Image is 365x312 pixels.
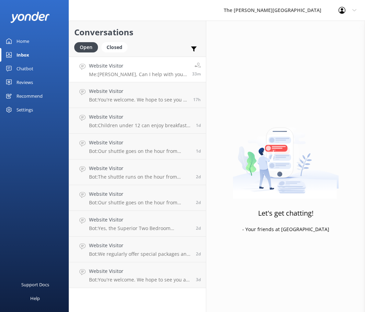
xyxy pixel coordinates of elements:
a: Website VisitorBot:Our shuttle goes on the hour from 8:00am, returning at 15 minutes past the hou... [69,134,206,159]
p: Bot: You're welcome. We hope to see you at The [PERSON_NAME][GEOGRAPHIC_DATA] soon! [89,277,191,283]
div: Reviews [16,75,33,89]
a: Website VisitorBot:You're welcome. We hope to see you at The [PERSON_NAME][GEOGRAPHIC_DATA] soon!3d [69,262,206,288]
img: yonder-white-logo.png [10,12,50,23]
h4: Website Visitor [89,113,191,121]
h4: Website Visitor [89,139,191,146]
h4: Website Visitor [89,242,191,249]
p: Bot: Our shuttle goes on the hour from 8:00am, returning at 15 minutes past the hour, up until 10... [89,148,191,154]
span: Sep 02 2025 07:57am (UTC +12:00) Pacific/Auckland [192,71,201,77]
p: Me: [PERSON_NAME], Can I help with your cancellation. If you can email through your cancellation ... [89,71,187,77]
div: Settings [16,103,33,117]
div: Support Docs [21,278,49,291]
div: Inbox [16,48,29,62]
h4: Website Visitor [89,190,191,198]
span: Aug 29 2025 03:14pm (UTC +12:00) Pacific/Auckland [196,277,201,283]
div: Home [16,34,29,48]
p: - Your friends at [GEOGRAPHIC_DATA] [242,226,329,233]
h4: Website Visitor [89,62,187,70]
div: Closed [101,42,128,52]
a: Website VisitorBot:The shuttle runs on the hour from 8:00am, returning at 15 minutes past the hou... [69,159,206,185]
a: Website VisitorBot:You're welcome. We hope to see you at The [PERSON_NAME][GEOGRAPHIC_DATA] soon!17h [69,82,206,108]
span: Aug 31 2025 12:07am (UTC +12:00) Pacific/Auckland [196,174,201,180]
p: Bot: We regularly offer special packages and promotions. Please check our website or contact us d... [89,251,191,257]
p: Bot: The shuttle runs on the hour from 8:00am, returning at 15 minutes past the hour, up until 10... [89,174,191,180]
a: Website VisitorBot:Children under 12 can enjoy breakfast for NZ$17.50, while toddlers under 5 eat... [69,108,206,134]
h4: Website Visitor [89,216,191,224]
p: Bot: You're welcome. We hope to see you at The [PERSON_NAME][GEOGRAPHIC_DATA] soon! [89,97,188,103]
a: Website VisitorBot:We regularly offer special packages and promotions. Please check our website o... [69,237,206,262]
a: Website VisitorMe:[PERSON_NAME], Can I help with your cancellation. If you can email through your... [69,57,206,82]
span: Sep 01 2025 03:27pm (UTC +12:00) Pacific/Auckland [193,97,201,103]
div: Recommend [16,89,43,103]
a: Website VisitorBot:Yes, the Superior Two Bedroom Apartment includes laundry facilities, which mea... [69,211,206,237]
span: Aug 30 2025 08:36pm (UTC +12:00) Pacific/Auckland [196,225,201,231]
div: Help [30,291,40,305]
a: Closed [101,43,131,51]
h2: Conversations [74,26,201,39]
span: Aug 30 2025 08:11pm (UTC +12:00) Pacific/Auckland [196,251,201,257]
h4: Website Visitor [89,165,191,172]
span: Aug 31 2025 08:57am (UTC +12:00) Pacific/Auckland [196,148,201,154]
span: Aug 30 2025 08:43pm (UTC +12:00) Pacific/Auckland [196,200,201,205]
h4: Website Visitor [89,267,191,275]
p: Bot: Our shuttle goes on the hour from 8:00am, returning at 15 minutes past the hour until 10:15p... [89,200,191,206]
div: Chatbot [16,62,33,75]
span: Aug 31 2025 11:41am (UTC +12:00) Pacific/Auckland [196,122,201,128]
img: artwork of a man stealing a conversation from at giant smartphone [233,113,339,199]
p: Bot: Yes, the Superior Two Bedroom Apartment includes laundry facilities, which means it has a wa... [89,225,191,231]
h4: Website Visitor [89,87,188,95]
div: Open [74,42,98,52]
a: Open [74,43,101,51]
a: Website VisitorBot:Our shuttle goes on the hour from 8:00am, returning at 15 minutes past the hou... [69,185,206,211]
p: Bot: Children under 12 can enjoy breakfast for NZ$17.50, while toddlers under 5 eat for free. [89,122,191,129]
h3: Let's get chatting! [258,208,313,219]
